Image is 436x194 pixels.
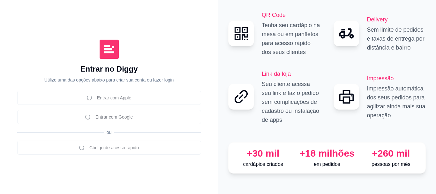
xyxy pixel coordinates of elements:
[80,64,138,74] h1: Entrar no Diggy
[262,69,321,78] h2: Link da loja
[234,160,292,168] p: cardápios criados
[362,148,420,159] div: +260 mil
[367,25,426,52] p: Sem limite de pedidos e taxas de entrega por distância e bairro
[367,74,426,83] h2: Impressão
[367,84,426,120] p: Impressão automática dos seus pedidos para agilizar ainda mais sua operação
[367,15,426,24] h2: Delivery
[44,77,174,83] p: Utilize uma das opções abaixo para criar sua conta ou fazer login
[104,130,114,135] span: ou
[262,21,321,57] p: Tenha seu cardápio na mesa ou em panfletos para acesso rápido dos seus clientes
[262,80,321,124] p: Seu cliente acessa seu link e faz o pedido sem complicações de cadastro ou instalação de apps
[297,160,356,168] p: em pedidos
[362,160,420,168] p: pessoas por mês
[262,11,321,19] h2: QR Code
[234,148,292,159] div: +30 mil
[297,148,356,159] div: +18 milhões
[100,40,119,59] img: Diggy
